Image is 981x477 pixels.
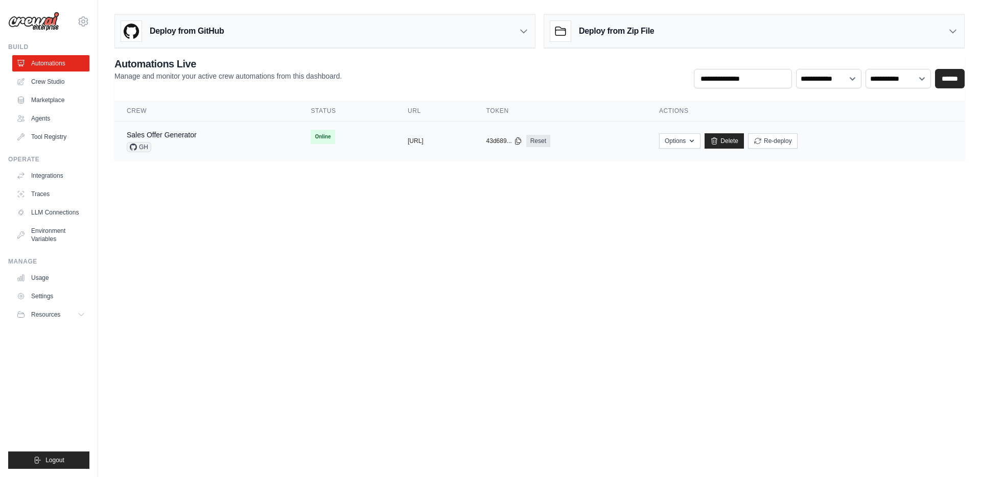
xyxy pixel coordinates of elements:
[311,130,335,144] span: Online
[705,133,744,149] a: Delete
[8,257,89,266] div: Manage
[114,71,342,81] p: Manage and monitor your active crew automations from this dashboard.
[12,270,89,286] a: Usage
[8,155,89,163] div: Operate
[12,129,89,145] a: Tool Registry
[45,456,64,464] span: Logout
[647,101,965,122] th: Actions
[12,168,89,184] a: Integrations
[748,133,798,149] button: Re-deploy
[12,223,89,247] a: Environment Variables
[114,101,298,122] th: Crew
[930,428,981,477] iframe: Chat Widget
[31,311,60,319] span: Resources
[12,306,89,323] button: Resources
[12,288,89,304] a: Settings
[150,25,224,37] h3: Deploy from GitHub
[8,43,89,51] div: Build
[395,101,474,122] th: URL
[12,204,89,221] a: LLM Connections
[486,137,522,145] button: 43d689...
[8,12,59,31] img: Logo
[12,55,89,71] a: Automations
[114,57,342,71] h2: Automations Live
[127,131,197,139] a: Sales Offer Generator
[12,110,89,127] a: Agents
[127,142,151,152] span: GH
[526,135,550,147] a: Reset
[579,25,654,37] h3: Deploy from Zip File
[659,133,700,149] button: Options
[474,101,647,122] th: Token
[121,21,142,41] img: GitHub Logo
[12,186,89,202] a: Traces
[12,74,89,90] a: Crew Studio
[298,101,395,122] th: Status
[12,92,89,108] a: Marketplace
[8,451,89,469] button: Logout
